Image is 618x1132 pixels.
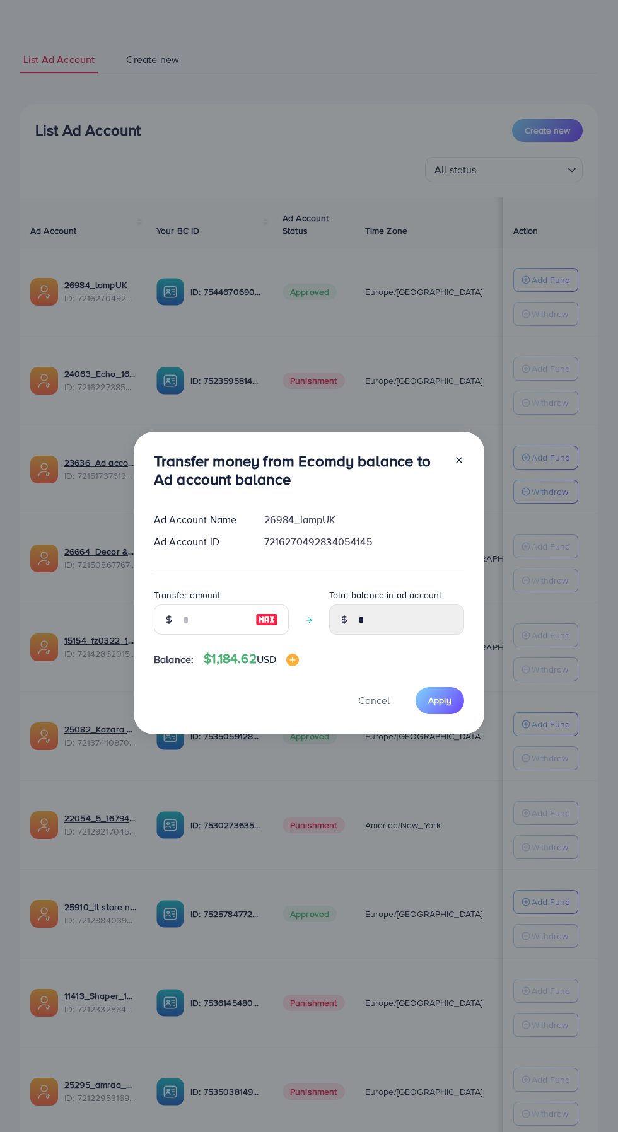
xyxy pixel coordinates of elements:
[154,652,194,667] span: Balance:
[342,687,405,714] button: Cancel
[286,654,299,666] img: image
[144,534,254,549] div: Ad Account ID
[329,589,441,601] label: Total balance in ad account
[204,651,299,667] h4: $1,184.62
[257,652,276,666] span: USD
[255,612,278,627] img: image
[358,693,390,707] span: Cancel
[416,687,464,714] button: Apply
[154,452,444,488] h3: Transfer money from Ecomdy balance to Ad account balance
[144,512,254,527] div: Ad Account Name
[428,694,452,707] span: Apply
[254,534,474,549] div: 7216270492834054145
[154,589,220,601] label: Transfer amount
[254,512,474,527] div: 26984_lampUK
